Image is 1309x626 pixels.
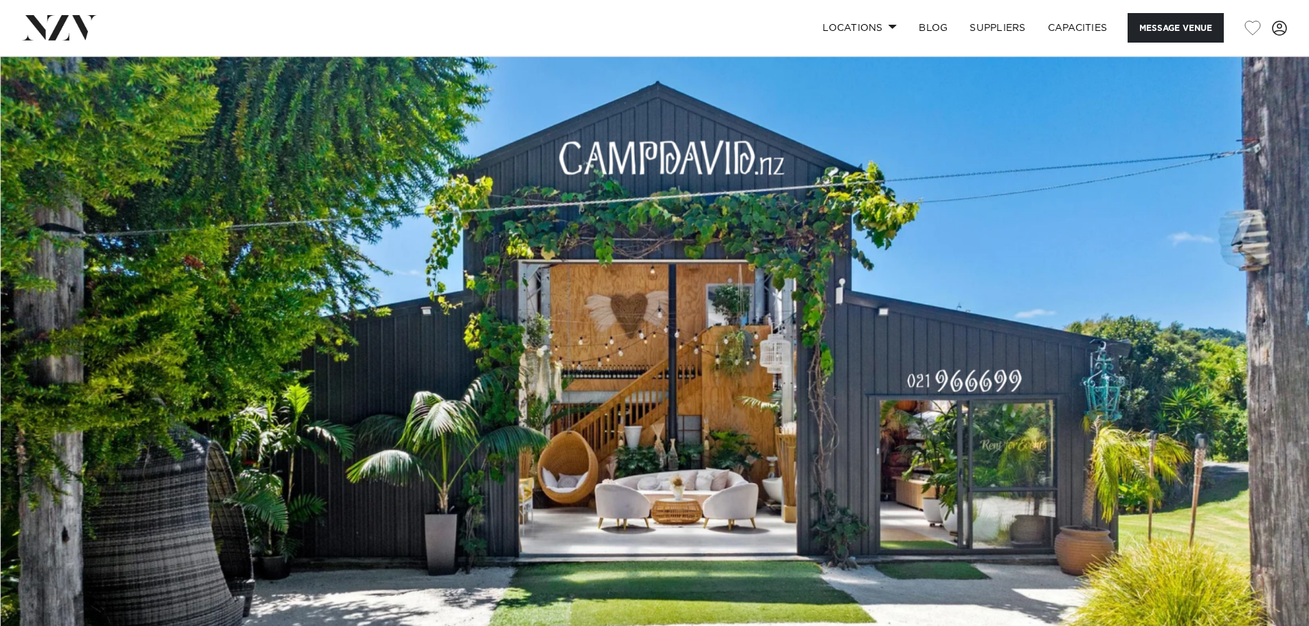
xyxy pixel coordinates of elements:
button: Message Venue [1128,13,1224,43]
img: nzv-logo.png [22,15,97,40]
a: Capacities [1037,13,1119,43]
a: BLOG [908,13,959,43]
a: SUPPLIERS [959,13,1036,43]
a: Locations [812,13,908,43]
